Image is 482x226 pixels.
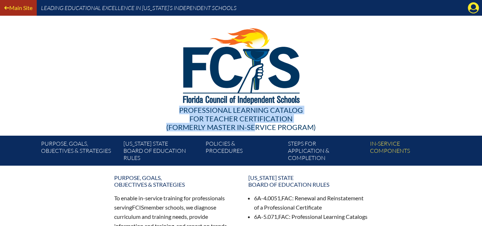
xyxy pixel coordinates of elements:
[36,106,447,131] div: Professional Learning Catalog (formerly Master In-service Program)
[281,195,292,201] span: FAC
[367,139,449,166] a: In-servicecomponents
[285,139,367,166] a: Steps forapplication & completion
[1,3,35,12] a: Main Site
[203,139,285,166] a: Policies &Procedures
[254,212,368,221] li: 6A-5.071, : Professional Learning Catalogs
[189,114,293,123] span: for Teacher Certification
[468,2,479,14] svg: Manage account
[278,213,289,220] span: FAC
[244,171,372,191] a: [US_STATE] StateBoard of Education rules
[110,171,238,191] a: Purpose, goals,objectives & strategies
[167,16,315,113] img: FCISlogo221.eps
[38,139,120,166] a: Purpose, goals,objectives & strategies
[121,139,203,166] a: [US_STATE] StateBoard of Education rules
[132,204,144,211] span: FCIS
[254,194,368,212] li: 6A-4.0051, : Renewal and Reinstatement of a Professional Certificate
